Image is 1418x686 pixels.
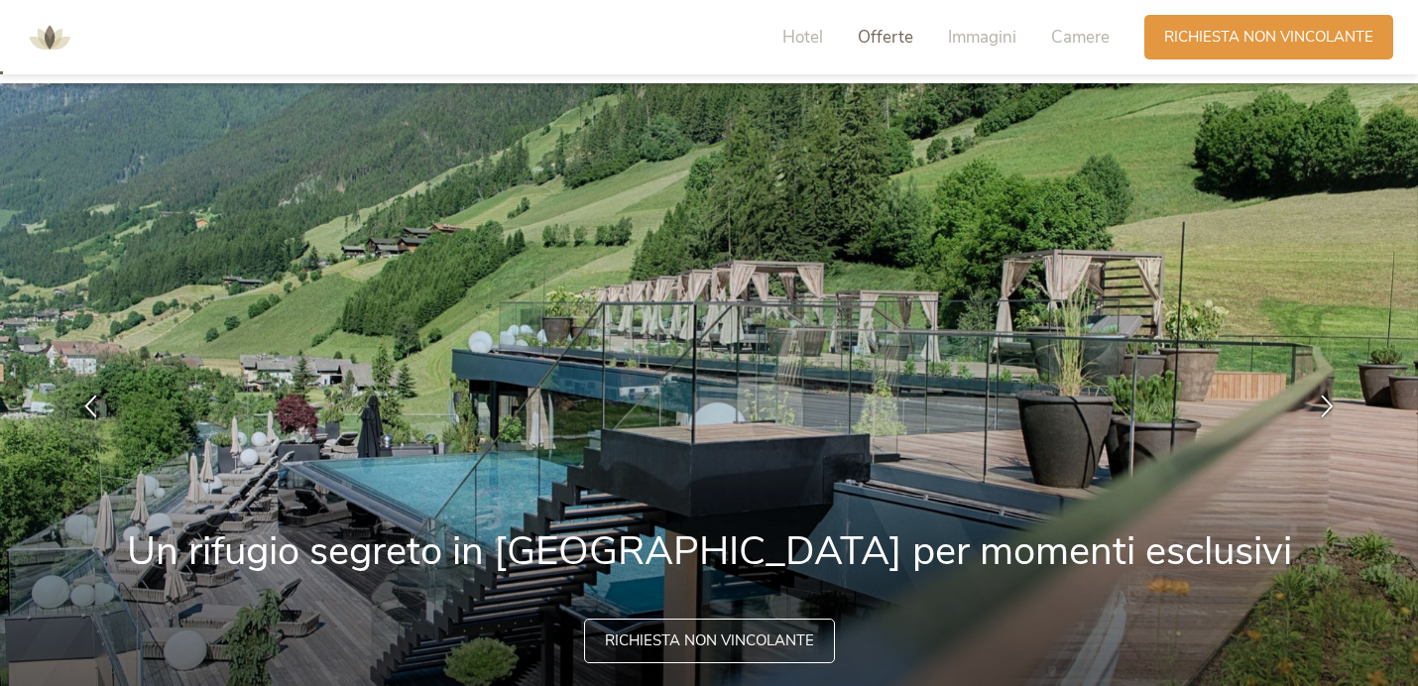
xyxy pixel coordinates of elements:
[20,8,79,67] img: AMONTI & LUNARIS Wellnessresort
[948,26,1016,49] span: Immagini
[605,630,814,651] span: Richiesta non vincolante
[1164,27,1373,48] span: Richiesta non vincolante
[1051,26,1110,49] span: Camere
[782,26,823,49] span: Hotel
[858,26,913,49] span: Offerte
[20,30,79,44] a: AMONTI & LUNARIS Wellnessresort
